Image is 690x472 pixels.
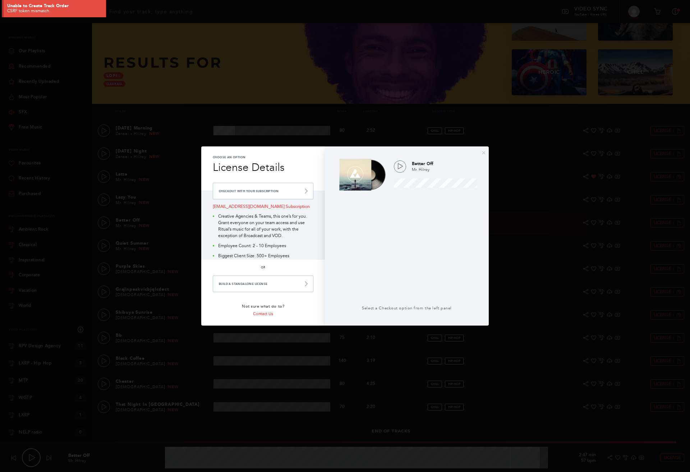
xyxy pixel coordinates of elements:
[412,167,477,173] p: Mr. Hilroy
[213,159,313,176] h3: License Details
[213,155,313,159] p: Choose an Option
[253,312,273,316] a: Contact Us
[412,160,477,167] p: Better Off
[213,242,313,249] li: Employee Count: 2 - 10 Employees
[213,183,313,199] a: Checkout with your Subscription
[213,304,313,310] p: Not sure what do to?
[213,213,313,239] li: Creative Agencies & Teams, this one’s for you. Grant everyone on your team access and use Ritual’...
[7,4,102,9] div: Unable to Create Track Order
[213,265,313,270] p: or
[7,9,102,14] div: CSRF token mismatch.
[336,305,477,312] p: Select a Checkout option from the left panel
[213,204,313,210] p: [EMAIL_ADDRESS][DOMAIN_NAME] Subscription
[213,253,313,259] li: Biggest Client Size: 500+ Employees
[482,149,486,156] button: ×
[336,155,388,194] img: Better Off
[213,276,313,292] a: Build a Standalone License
